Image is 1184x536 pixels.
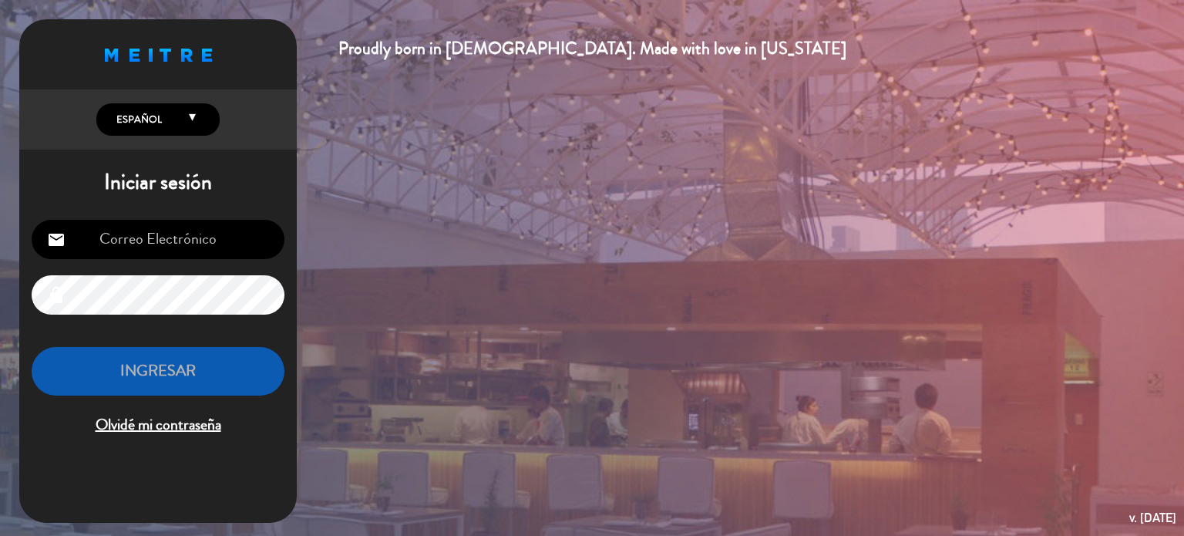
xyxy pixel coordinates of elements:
span: Español [113,112,162,127]
i: email [47,231,66,249]
span: Olvidé mi contraseña [32,413,284,438]
div: v. [DATE] [1129,507,1176,528]
button: INGRESAR [32,347,284,396]
i: lock [47,286,66,305]
input: Correo Electrónico [32,220,284,259]
h1: Iniciar sesión [19,170,297,196]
